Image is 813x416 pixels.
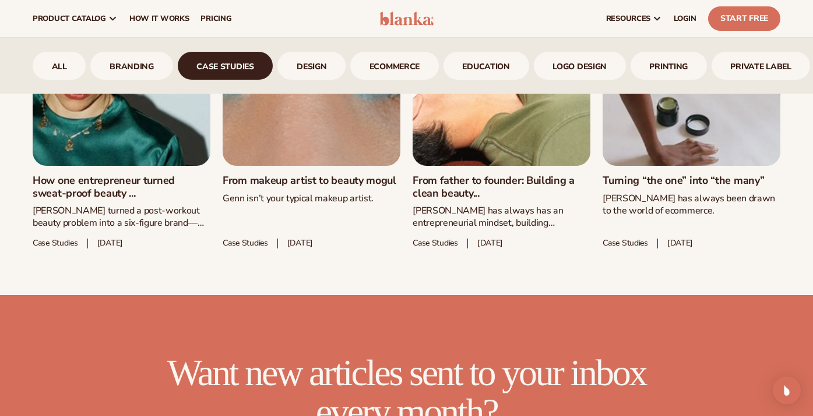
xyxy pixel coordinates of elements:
span: Case studies [413,239,458,248]
a: ecommerce [350,52,439,80]
a: All [33,52,86,80]
span: Case studies [33,239,78,248]
span: product catalog [33,14,106,23]
a: printing [631,52,707,80]
div: 3 / 9 [178,52,273,80]
span: resources [606,14,650,23]
a: branding [90,52,173,80]
div: 6 / 9 [444,52,529,80]
span: pricing [200,14,231,23]
span: LOGIN [674,14,696,23]
a: case studies [178,52,273,80]
img: logo [379,12,434,26]
a: How one entrepreneur turned sweat-proof beauty ... [33,175,210,200]
a: design [277,52,346,80]
span: How It Works [129,14,189,23]
div: 9 / 9 [712,52,811,80]
a: Education [444,52,529,80]
a: Start Free [708,6,780,31]
a: From father to founder: Building a clean beauty... [413,175,590,200]
div: 4 / 9 [277,52,346,80]
div: 5 / 9 [350,52,439,80]
div: Open Intercom Messenger [773,376,801,404]
a: logo design [534,52,626,80]
a: From makeup artist to beauty mogul [223,175,400,187]
div: 2 / 9 [90,52,173,80]
a: Private Label [712,52,811,80]
span: Case studies [223,239,268,248]
div: 1 / 9 [33,52,86,80]
span: Case studies [603,239,648,248]
div: 8 / 9 [631,52,707,80]
div: 7 / 9 [534,52,626,80]
a: Turning “the one” into “the many” [603,175,780,187]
